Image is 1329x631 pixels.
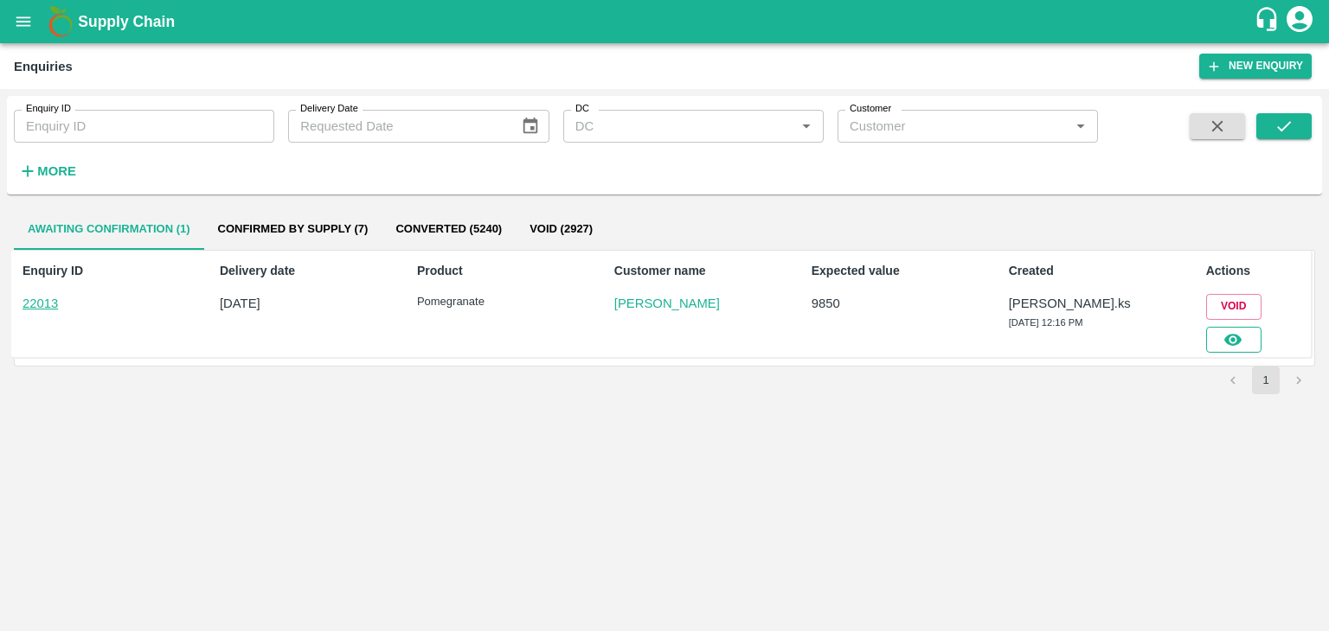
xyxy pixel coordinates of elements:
button: Void [1206,294,1262,319]
label: DC [575,102,589,116]
p: [DATE] [220,294,320,313]
p: [PERSON_NAME].ks [1009,294,1109,313]
a: Supply Chain [78,10,1254,34]
p: Created [1009,262,1109,280]
button: More [14,156,80,186]
div: Enquiries [14,55,73,78]
button: open drawer [3,2,43,41]
label: Enquiry ID [26,102,71,116]
a: [PERSON_NAME] [614,294,715,313]
button: New Enquiry [1199,54,1312,79]
strong: More [37,164,76,178]
button: Void (2927) [516,208,607,250]
button: page 1 [1252,366,1280,394]
button: Awaiting confirmation (1) [14,208,204,250]
button: Confirmed by supply (7) [204,208,382,250]
label: Customer [850,102,891,116]
div: customer-support [1254,6,1284,37]
p: Delivery date [220,262,320,280]
p: 9850 [812,294,912,313]
p: Actions [1206,262,1307,280]
b: Supply Chain [78,13,175,30]
button: Open [795,115,818,137]
p: Enquiry ID [22,262,123,280]
nav: pagination navigation [1217,366,1315,394]
input: Requested Date [288,110,507,143]
button: Open [1069,115,1092,137]
p: Expected value [812,262,912,280]
div: account of current user [1284,3,1315,40]
button: Converted (5240) [382,208,516,250]
span: [DATE] 12:16 PM [1009,317,1083,328]
input: Customer [843,115,1064,137]
p: Pomegranate [417,294,517,310]
input: DC [568,115,790,137]
p: Customer name [614,262,715,280]
button: Choose date [514,110,547,143]
p: Product [417,262,517,280]
a: 22013 [22,296,58,310]
input: Enquiry ID [14,110,274,143]
img: logo [43,4,78,39]
label: Delivery Date [300,102,358,116]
